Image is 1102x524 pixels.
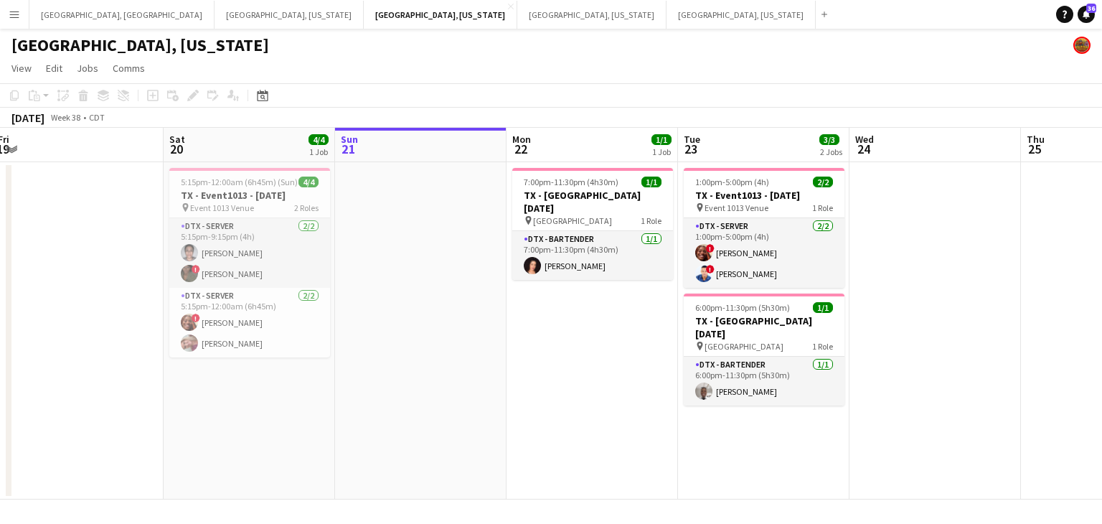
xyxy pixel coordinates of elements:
[1073,37,1091,54] app-user-avatar: Rollin Hero
[47,112,83,123] span: Week 38
[11,34,269,56] h1: [GEOGRAPHIC_DATA], [US_STATE]
[77,62,98,75] span: Jobs
[11,111,44,125] div: [DATE]
[11,62,32,75] span: View
[1086,4,1096,13] span: 36
[89,112,105,123] div: CDT
[517,1,667,29] button: [GEOGRAPHIC_DATA], [US_STATE]
[1078,6,1095,23] a: 36
[40,59,68,78] a: Edit
[113,62,145,75] span: Comms
[107,59,151,78] a: Comms
[667,1,816,29] button: [GEOGRAPHIC_DATA], [US_STATE]
[46,62,62,75] span: Edit
[29,1,215,29] button: [GEOGRAPHIC_DATA], [GEOGRAPHIC_DATA]
[6,59,37,78] a: View
[364,1,517,29] button: [GEOGRAPHIC_DATA], [US_STATE]
[215,1,364,29] button: [GEOGRAPHIC_DATA], [US_STATE]
[71,59,104,78] a: Jobs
